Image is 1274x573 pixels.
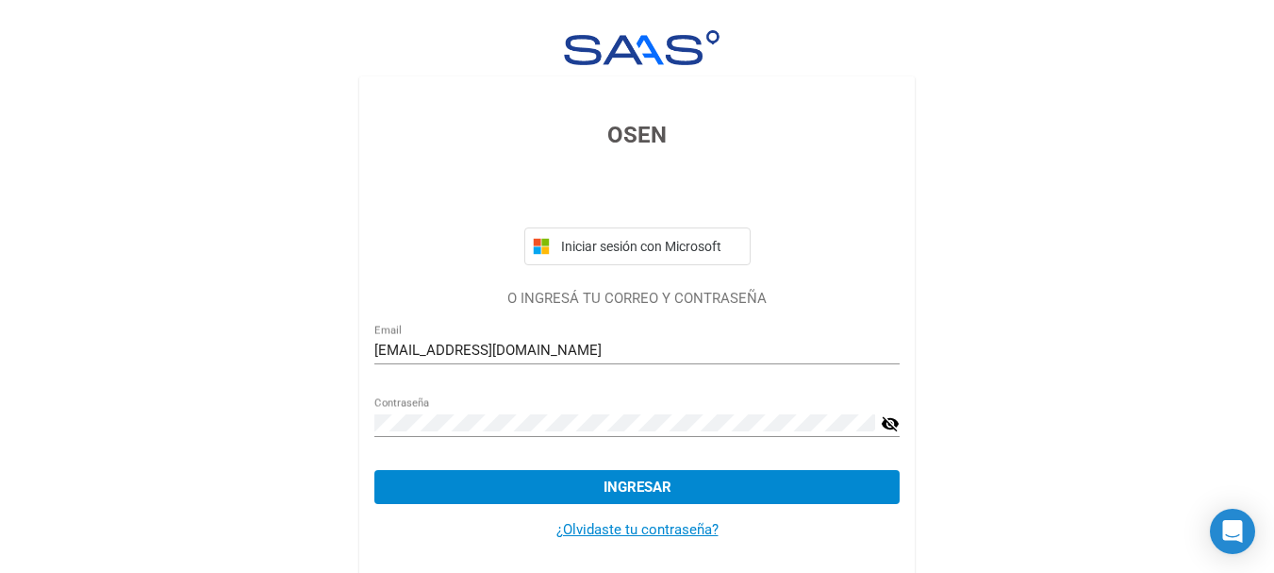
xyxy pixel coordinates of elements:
[524,228,751,265] button: Iniciar sesión con Microsoft
[556,521,719,538] a: ¿Olvidaste tu contraseña?
[374,288,900,310] p: O INGRESÁ TU CORREO Y CONTRASEÑA
[515,173,760,214] iframe: Botón Iniciar sesión con Google
[881,413,900,435] mat-icon: visibility_off
[374,118,900,152] h3: OSEN
[604,479,671,496] span: Ingresar
[374,470,900,504] button: Ingresar
[557,239,742,254] span: Iniciar sesión con Microsoft
[1210,509,1255,554] div: Open Intercom Messenger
